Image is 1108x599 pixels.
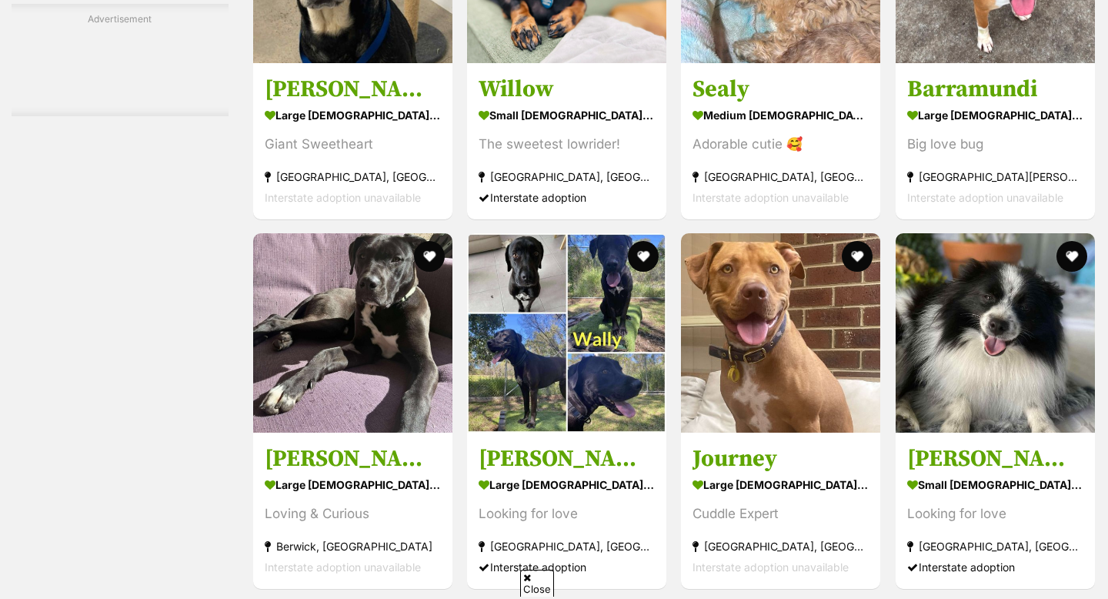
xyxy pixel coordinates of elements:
div: Cuddle Expert [692,504,869,524]
strong: large [DEMOGRAPHIC_DATA] Dog [479,474,655,496]
strong: [GEOGRAPHIC_DATA], [GEOGRAPHIC_DATA] [907,536,1083,557]
a: [PERSON_NAME] large [DEMOGRAPHIC_DATA] Dog Loving & Curious Berwick, [GEOGRAPHIC_DATA] Interstate... [253,433,452,589]
a: Sealy medium [DEMOGRAPHIC_DATA] Dog Adorable cutie 🥰 [GEOGRAPHIC_DATA], [GEOGRAPHIC_DATA] Interst... [681,62,880,219]
h3: [PERSON_NAME] [907,444,1083,474]
img: Journey - Staffordshire Bull Terrier Dog [681,233,880,433]
strong: [GEOGRAPHIC_DATA][PERSON_NAME][GEOGRAPHIC_DATA] [907,166,1083,186]
button: favourite [843,241,873,272]
div: Looking for love [907,504,1083,524]
strong: [GEOGRAPHIC_DATA], [GEOGRAPHIC_DATA] [265,166,441,186]
h3: [PERSON_NAME] [479,444,655,474]
img: Billy - Great Dane Dog [253,233,452,433]
a: Willow small [DEMOGRAPHIC_DATA] Dog The sweetest lowrider! [GEOGRAPHIC_DATA], [GEOGRAPHIC_DATA] I... [467,62,666,219]
div: Loving & Curious [265,504,441,524]
h3: Willow [479,74,655,103]
strong: [GEOGRAPHIC_DATA], [GEOGRAPHIC_DATA] [692,536,869,557]
strong: [GEOGRAPHIC_DATA], [GEOGRAPHIC_DATA] [692,166,869,186]
a: [PERSON_NAME] large [DEMOGRAPHIC_DATA] Dog Looking for love [GEOGRAPHIC_DATA], [GEOGRAPHIC_DATA] ... [467,433,666,589]
div: Advertisement [12,4,229,116]
div: Giant Sweetheart [265,133,441,154]
strong: Berwick, [GEOGRAPHIC_DATA] [265,536,441,557]
h3: Journey [692,444,869,474]
button: favourite [414,241,445,272]
strong: large [DEMOGRAPHIC_DATA] Dog [692,474,869,496]
strong: [GEOGRAPHIC_DATA], [GEOGRAPHIC_DATA] [479,536,655,557]
a: [PERSON_NAME] small [DEMOGRAPHIC_DATA] Dog Looking for love [GEOGRAPHIC_DATA], [GEOGRAPHIC_DATA] ... [896,433,1095,589]
span: Interstate adoption unavailable [907,190,1063,203]
span: Interstate adoption unavailable [692,190,849,203]
div: Adorable cutie 🥰 [692,133,869,154]
strong: small [DEMOGRAPHIC_DATA] Dog [479,103,655,125]
div: Looking for love [479,504,655,524]
div: Interstate adoption [479,186,655,207]
a: Barramundi large [DEMOGRAPHIC_DATA] Dog Big love bug [GEOGRAPHIC_DATA][PERSON_NAME][GEOGRAPHIC_DA... [896,62,1095,219]
div: The sweetest lowrider! [479,133,655,154]
button: favourite [628,241,659,272]
strong: small [DEMOGRAPHIC_DATA] Dog [907,474,1083,496]
img: Wally - Labrador Retriever x Bull Arab Dog [467,233,666,433]
a: Journey large [DEMOGRAPHIC_DATA] Dog Cuddle Expert [GEOGRAPHIC_DATA], [GEOGRAPHIC_DATA] Interstat... [681,433,880,589]
strong: [GEOGRAPHIC_DATA], [GEOGRAPHIC_DATA] [479,166,655,186]
div: Big love bug [907,133,1083,154]
div: Interstate adoption [907,557,1083,577]
span: Interstate adoption unavailable [265,561,421,574]
button: favourite [1056,241,1087,272]
span: Interstate adoption unavailable [265,190,421,203]
a: [PERSON_NAME] large [DEMOGRAPHIC_DATA] Dog Giant Sweetheart [GEOGRAPHIC_DATA], [GEOGRAPHIC_DATA] ... [253,62,452,219]
h3: Barramundi [907,74,1083,103]
h3: [PERSON_NAME] [265,444,441,474]
strong: large [DEMOGRAPHIC_DATA] Dog [265,474,441,496]
span: Interstate adoption unavailable [692,561,849,574]
strong: large [DEMOGRAPHIC_DATA] Dog [907,103,1083,125]
span: Close [520,570,554,597]
strong: medium [DEMOGRAPHIC_DATA] Dog [692,103,869,125]
strong: large [DEMOGRAPHIC_DATA] Dog [265,103,441,125]
h3: [PERSON_NAME] [265,74,441,103]
img: Clyde - Pomeranian Dog [896,233,1095,433]
div: Interstate adoption [479,557,655,577]
h3: Sealy [692,74,869,103]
